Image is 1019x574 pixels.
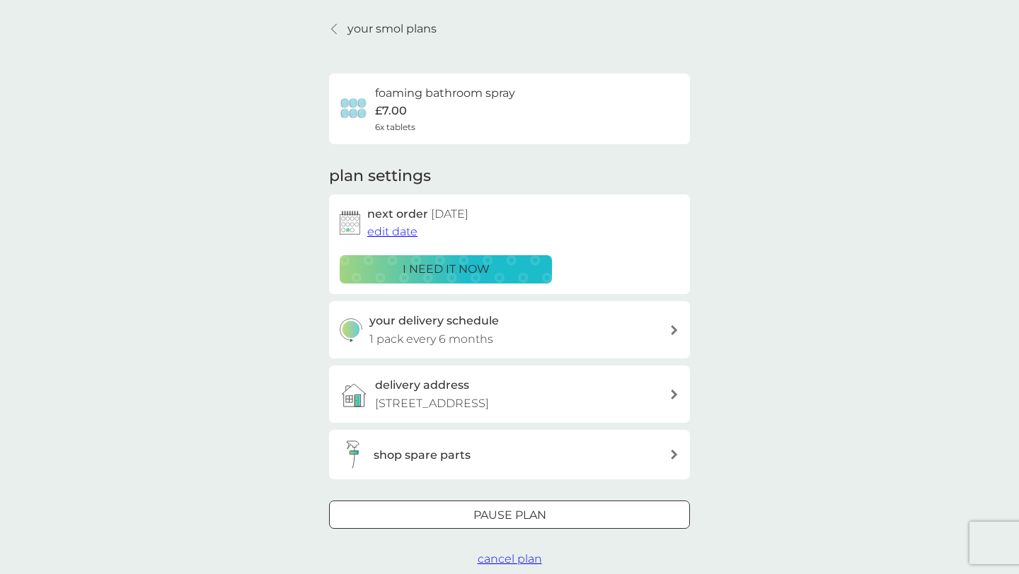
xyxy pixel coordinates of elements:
h2: next order [367,205,468,223]
p: Pause plan [473,506,546,525]
span: 6x tablets [375,120,415,134]
p: £7.00 [375,102,407,120]
img: foaming bathroom spray [340,95,368,123]
h3: your delivery schedule [369,312,499,330]
a: your smol plans [329,20,437,38]
button: shop spare parts [329,430,690,479]
h6: foaming bathroom spray [375,84,515,102]
h3: delivery address [375,376,469,394]
a: delivery address[STREET_ADDRESS] [329,365,690,423]
p: [STREET_ADDRESS] [375,394,489,413]
span: cancel plan [478,552,542,566]
button: Pause plan [329,500,690,529]
button: your delivery schedule1 pack every 6 months [329,301,690,358]
button: i need it now [340,255,552,283]
button: cancel plan [478,550,542,568]
h3: shop spare parts [374,446,471,464]
p: i need it now [403,260,490,279]
span: edit date [367,225,418,238]
button: edit date [367,223,418,241]
p: your smol plans [347,20,437,38]
h2: plan settings [329,165,431,187]
span: [DATE] [431,207,468,221]
p: 1 pack every 6 months [369,330,493,348]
